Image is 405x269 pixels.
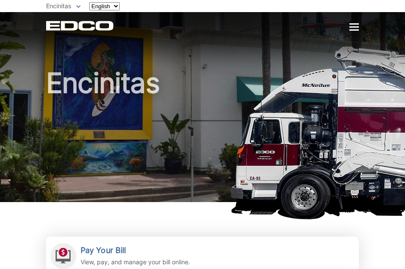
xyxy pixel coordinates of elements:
[81,246,190,255] h2: Pay Your Bill
[81,257,190,267] p: View, pay, and manage your bill online.
[46,2,71,9] span: Encinitas
[89,2,120,10] select: Select a language
[46,21,115,31] a: EDCD logo. Return to the homepage.
[46,69,359,206] h1: Encinitas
